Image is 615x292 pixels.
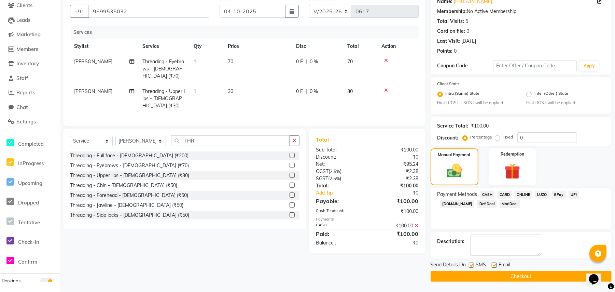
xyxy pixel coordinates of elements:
[347,58,353,65] span: 70
[311,189,377,197] a: Add Tip
[70,192,188,199] div: Threading - Forehead - [DEMOGRAPHIC_DATA] (₹50)
[74,88,112,94] span: [PERSON_NAME]
[310,88,318,95] span: 0 %
[367,230,423,238] div: ₹100.00
[367,146,423,154] div: ₹100.00
[2,278,20,283] span: Bookings
[70,202,183,209] div: Threading - Jawline - [DEMOGRAPHIC_DATA] (₹50)
[70,212,189,219] div: Threading - Side locks - [DEMOGRAPHIC_DATA] (₹50)
[18,258,37,265] span: Confirm
[311,168,367,175] div: ( )
[171,135,290,146] input: Search or Scan
[2,45,58,53] a: Members
[142,58,184,79] span: Threading - Eyebrows - [DEMOGRAPHIC_DATA] (₹70)
[311,146,367,154] div: Sub Total:
[493,61,577,71] input: Enter Offer / Coupon Code
[552,191,566,199] span: GPay
[194,88,196,94] span: 1
[534,90,568,98] label: Inter (Other) State
[437,134,459,142] div: Discount:
[437,28,465,35] div: Card on file:
[2,31,58,39] a: Marketing
[347,88,353,94] span: 30
[296,88,303,95] span: 0 F
[296,58,303,65] span: 0 F
[138,39,190,54] th: Service
[16,2,32,9] span: Clients
[501,151,524,157] label: Redemption
[70,162,189,169] div: Threading - Eyebrows - [DEMOGRAPHIC_DATA] (₹70)
[499,261,511,270] span: Email
[569,191,579,199] span: UPI
[292,39,343,54] th: Disc
[311,197,367,205] div: Payable:
[194,58,196,65] span: 1
[316,175,328,182] span: SGST
[500,161,525,181] img: _gift.svg
[377,39,419,54] th: Action
[228,88,233,94] span: 30
[480,191,495,199] span: CASH
[446,90,480,98] label: Intra (Same) State
[70,172,189,179] div: Threading - Upper lips - [DEMOGRAPHIC_DATA] (₹30)
[311,239,367,247] div: Balance :
[471,122,489,130] div: ₹100.00
[70,152,188,159] div: Threading - Full face - [DEMOGRAPHIC_DATA] (₹200)
[316,168,329,174] span: CGST
[71,26,424,39] div: Services
[437,48,453,55] div: Points:
[367,222,423,229] div: ₹100.00
[579,61,599,71] button: Apply
[16,17,30,23] span: Leads
[228,58,233,65] span: 70
[437,62,493,69] div: Coupon Code
[16,46,38,52] span: Members
[437,38,460,45] div: Last Visit:
[586,265,608,285] iframe: chat widget
[16,31,41,38] span: Marketing
[2,60,58,68] a: Inventory
[466,18,469,25] div: 5
[311,175,367,182] div: ( )
[2,89,58,97] a: Reports
[18,141,44,147] span: Completed
[526,100,605,106] small: Hint : IGST will be applied
[437,191,477,198] span: Payment Methods
[311,161,367,168] div: Net:
[306,58,307,65] span: |
[500,200,520,208] span: MariDeal
[471,134,492,140] label: Percentage
[437,18,464,25] div: Total Visits:
[2,104,58,111] a: Chat
[16,104,28,110] span: Chat
[190,39,224,54] th: Qty
[311,182,367,189] div: Total:
[367,154,423,161] div: ₹0
[476,261,486,270] span: SMS
[497,191,512,199] span: CARD
[18,239,39,245] span: Check-In
[2,16,58,24] a: Leads
[224,39,292,54] th: Price
[306,88,307,95] span: |
[142,88,185,109] span: Threading - Upper lips - [DEMOGRAPHIC_DATA] (₹30)
[367,182,423,189] div: ₹100.00
[16,60,39,67] span: Inventory
[535,191,549,199] span: LUZO
[437,8,605,15] div: No Active Membership
[431,261,466,270] span: Send Details On
[18,219,40,226] span: Tentative
[16,118,36,125] span: Settings
[311,222,367,229] div: CASH
[442,162,467,180] img: _cash.svg
[454,48,457,55] div: 0
[311,230,367,238] div: Paid:
[70,5,89,18] button: +91
[437,238,465,245] div: Description:
[367,197,423,205] div: ₹100.00
[2,118,58,126] a: Settings
[467,28,470,35] div: 0
[477,200,497,208] span: DefiDeal
[377,189,424,197] div: ₹0
[88,5,209,18] input: Search by Name/Mobile/Email/Code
